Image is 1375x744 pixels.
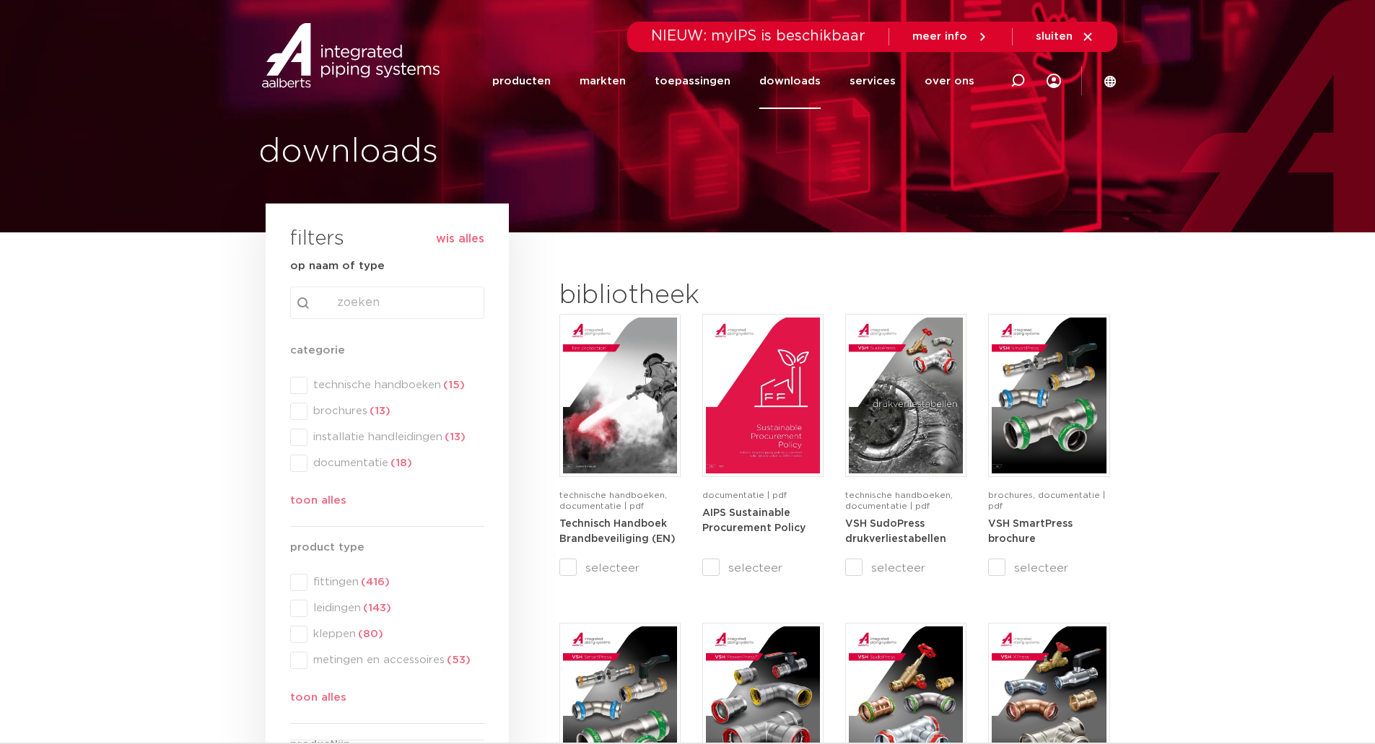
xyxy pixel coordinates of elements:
a: VSH SmartPress brochure [988,518,1073,545]
strong: op naam of type [290,261,385,271]
span: brochures, documentatie | pdf [988,491,1105,510]
a: markten [580,53,626,109]
img: FireProtection_A4TM_5007915_2025_2.0_EN-pdf.jpg [563,318,677,473]
a: downloads [759,53,821,109]
span: technische handboeken, documentatie | pdf [559,491,667,510]
span: NIEUW: myIPS is beschikbaar [651,29,865,43]
label: selecteer [988,559,1109,577]
strong: Technisch Handboek Brandbeveiliging (EN) [559,519,676,545]
span: sluiten [1036,31,1073,42]
a: Technisch Handboek Brandbeveiliging (EN) [559,518,676,545]
span: documentatie | pdf [702,491,787,499]
strong: AIPS Sustainable Procurement Policy [702,508,806,534]
a: over ons [925,53,974,109]
strong: VSH SmartPress brochure [988,519,1073,545]
a: meer info [912,30,989,43]
nav: Menu [492,53,974,109]
span: meer info [912,31,967,42]
a: services [850,53,896,109]
strong: VSH SudoPress drukverliestabellen [845,519,946,545]
h3: filters [290,222,344,257]
span: technische handboeken, documentatie | pdf [845,491,953,510]
img: Aips_A4Sustainable-Procurement-Policy_5011446_EN-pdf.jpg [706,318,820,473]
h1: downloads [258,129,681,175]
a: producten [492,53,551,109]
a: toepassingen [655,53,730,109]
a: VSH SudoPress drukverliestabellen [845,518,946,545]
img: VSH-SmartPress_A4Brochure-5008016-2023_2.0_NL-pdf.jpg [992,318,1106,473]
label: selecteer [845,559,966,577]
label: selecteer [559,559,681,577]
label: selecteer [702,559,824,577]
a: AIPS Sustainable Procurement Policy [702,507,806,534]
img: VSH-SudoPress_A4PLT_5007706_2024-2.0_NL-pdf.jpg [849,318,963,473]
a: sluiten [1036,30,1094,43]
h2: bibliotheek [559,279,816,313]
